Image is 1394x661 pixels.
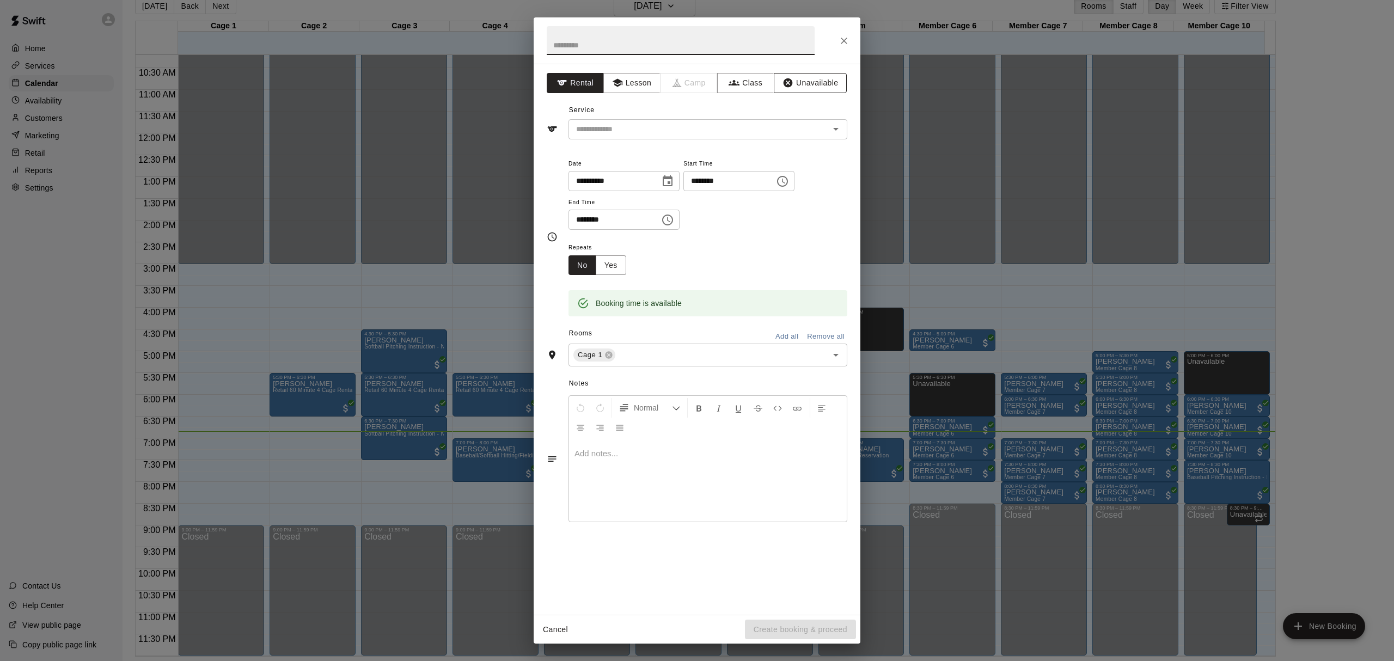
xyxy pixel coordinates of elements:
div: Booking time is available [596,293,682,313]
button: Remove all [804,328,847,345]
span: Date [568,157,680,172]
button: Cancel [538,620,573,640]
span: Service [569,106,595,114]
button: Format Italics [710,398,728,418]
button: Format Bold [690,398,708,418]
button: Add all [769,328,804,345]
span: End Time [568,195,680,210]
svg: Rooms [547,350,558,360]
button: Yes [596,255,626,276]
button: Justify Align [610,418,629,437]
button: Center Align [571,418,590,437]
button: Choose date, selected date is Oct 15, 2025 [657,170,678,192]
button: Lesson [603,73,661,93]
button: Class [717,73,774,93]
button: Close [834,31,854,51]
button: Rental [547,73,604,93]
span: Start Time [683,157,794,172]
button: Formatting Options [614,398,685,418]
span: Normal [634,402,672,413]
button: Choose time, selected time is 8:00 PM [657,209,678,231]
span: Repeats [568,241,635,255]
span: Cage 1 [573,350,607,360]
svg: Service [547,124,558,134]
button: Choose time, selected time is 7:00 PM [772,170,793,192]
button: Unavailable [774,73,847,93]
button: Undo [571,398,590,418]
button: Open [828,121,843,137]
button: Right Align [591,418,609,437]
span: Notes [569,375,847,393]
button: Insert Link [788,398,806,418]
svg: Timing [547,231,558,242]
span: Camps can only be created in the Services page [661,73,718,93]
button: Insert Code [768,398,787,418]
div: Cage 1 [573,348,615,362]
button: No [568,255,596,276]
button: Redo [591,398,609,418]
button: Format Strikethrough [749,398,767,418]
button: Left Align [812,398,831,418]
span: Rooms [569,329,592,337]
button: Format Underline [729,398,748,418]
svg: Notes [547,454,558,464]
button: Open [828,347,843,363]
div: outlined button group [568,255,626,276]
